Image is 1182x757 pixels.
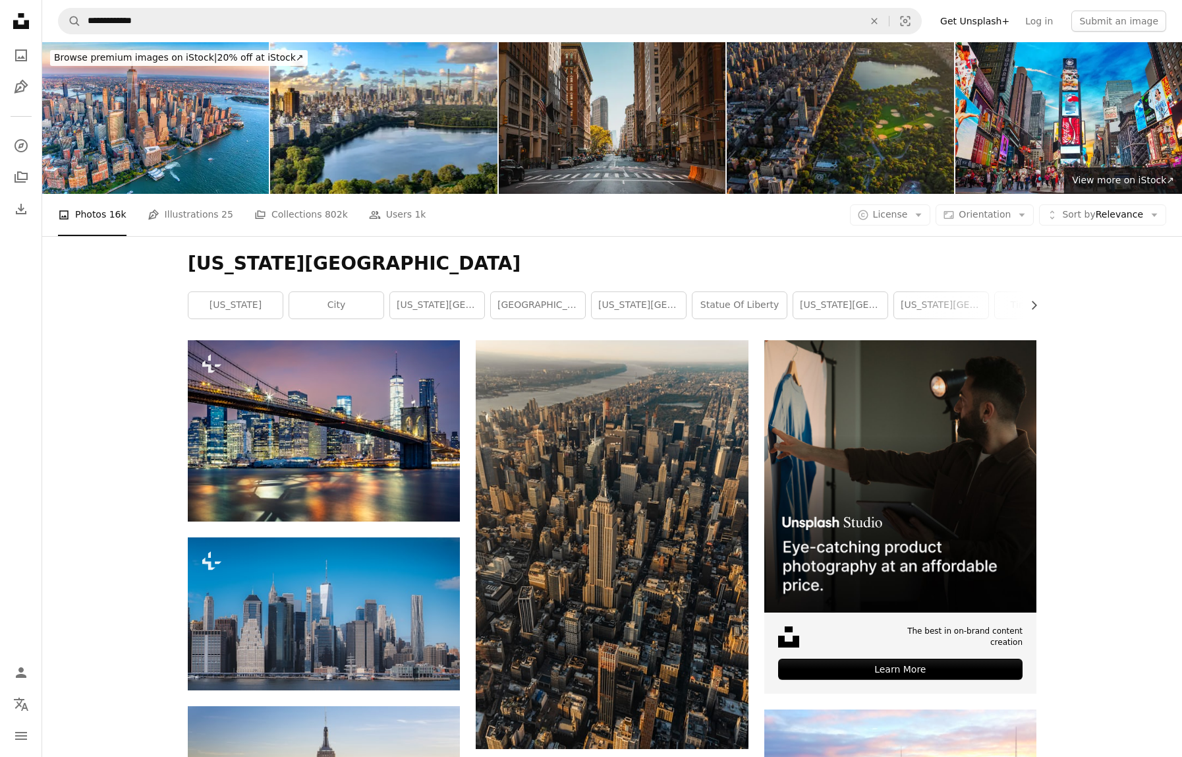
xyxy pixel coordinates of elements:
[850,204,931,226] button: License
[1039,204,1166,226] button: Sort byRelevance
[1062,208,1143,222] span: Relevance
[188,340,460,522] img: View of Brooklyn bridge by night, New York, USA
[959,209,1011,220] span: Orientation
[778,626,799,648] img: file-1631678316303-ed18b8b5cb9cimage
[499,42,725,194] img: Crosswalk - New York street scene - USA - Stock Photo
[8,133,34,159] a: Explore
[188,425,460,437] a: View of Brooklyn bridge by night, New York, USA
[873,209,908,220] span: License
[270,42,497,194] img: Central park sunrise in Manhattan
[390,292,484,318] a: [US_STATE][GEOGRAPHIC_DATA] night
[369,194,426,236] a: Users 1k
[936,204,1034,226] button: Orientation
[1064,167,1182,194] a: View more on iStock↗
[254,194,348,236] a: Collections 802k
[491,292,585,318] a: [GEOGRAPHIC_DATA]
[955,42,1182,194] img: Times square in New York City
[221,207,233,222] span: 25
[148,194,233,236] a: Illustrations 25
[59,9,81,34] button: Search Unsplash
[54,52,217,63] span: Browse premium images on iStock |
[727,42,953,194] img: Upper East Side of Manhattan
[188,537,460,690] img: a view of a large city with tall buildings
[8,659,34,686] a: Log in / Sign up
[54,52,304,63] span: 20% off at iStock ↗
[1022,292,1036,318] button: scroll list to the right
[42,42,316,74] a: Browse premium images on iStock|20% off at iStock↗
[8,723,34,749] button: Menu
[476,340,748,749] img: Empire State Building, New York City during daytime
[889,9,921,34] button: Visual search
[476,538,748,550] a: Empire State Building, New York City during daytime
[995,292,1089,318] a: times square
[8,164,34,191] a: Collections
[1071,11,1166,32] button: Submit an image
[289,292,383,318] a: city
[1017,11,1061,32] a: Log in
[692,292,787,318] a: statue of liberty
[325,207,348,222] span: 802k
[778,659,1023,680] div: Learn More
[894,292,988,318] a: [US_STATE][GEOGRAPHIC_DATA] wallpaper
[58,8,922,34] form: Find visuals sitewide
[1062,209,1095,220] span: Sort by
[860,9,889,34] button: Clear
[8,74,34,100] a: Illustrations
[188,252,1036,276] h1: [US_STATE][GEOGRAPHIC_DATA]
[1072,175,1174,185] span: View more on iStock ↗
[8,42,34,69] a: Photos
[764,340,1036,694] a: The best in on-brand content creationLearn More
[873,626,1023,648] span: The best in on-brand content creation
[793,292,887,318] a: [US_STATE][GEOGRAPHIC_DATA]
[764,340,1036,613] img: file-1715714098234-25b8b4e9d8faimage
[932,11,1017,32] a: Get Unsplash+
[8,691,34,717] button: Language
[42,42,269,194] img: New York Skyline
[8,196,34,222] a: Download History
[188,607,460,619] a: a view of a large city with tall buildings
[592,292,686,318] a: [US_STATE][GEOGRAPHIC_DATA] skyline
[414,207,426,222] span: 1k
[188,292,283,318] a: [US_STATE]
